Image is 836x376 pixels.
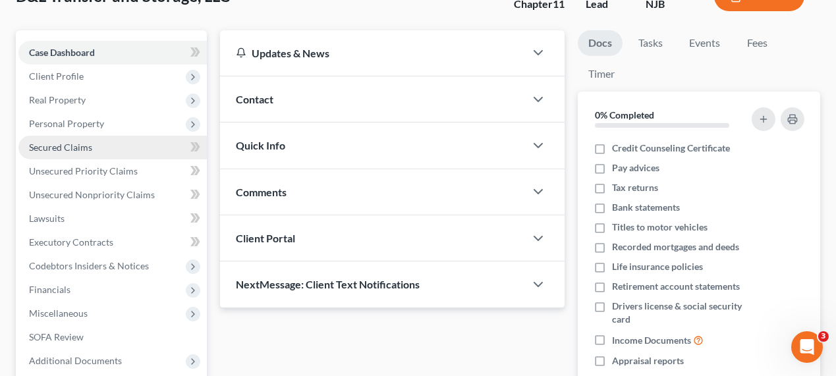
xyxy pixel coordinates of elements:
a: Executory Contracts [18,230,207,254]
span: Miscellaneous [29,308,88,319]
span: Credit Counseling Certificate [612,142,730,155]
a: Tasks [628,30,673,56]
span: Unsecured Priority Claims [29,165,138,176]
span: Case Dashboard [29,47,95,58]
strong: 0% Completed [595,109,654,121]
div: Updates & News [236,46,509,60]
a: Secured Claims [18,136,207,159]
span: Client Portal [236,232,295,244]
a: SOFA Review [18,325,207,349]
span: SOFA Review [29,331,84,342]
span: Comments [236,186,287,198]
span: Personal Property [29,118,104,129]
span: Bank statements [612,201,680,214]
span: Contact [236,93,273,105]
a: Unsecured Nonpriority Claims [18,183,207,207]
span: Appraisal reports [612,354,684,367]
span: Titles to motor vehicles [612,221,708,234]
span: Tax returns [612,181,658,194]
span: Quick Info [236,139,285,151]
a: Fees [736,30,778,56]
iframe: Intercom live chat [791,331,823,363]
a: Timer [578,61,625,87]
span: Income Documents [612,334,691,347]
a: Lawsuits [18,207,207,230]
span: Real Property [29,94,86,105]
span: NextMessage: Client Text Notifications [236,278,420,290]
a: Docs [578,30,623,56]
span: Client Profile [29,70,84,82]
span: Pay advices [612,161,659,175]
span: Lawsuits [29,213,65,224]
a: Events [679,30,731,56]
span: Codebtors Insiders & Notices [29,260,149,271]
span: Executory Contracts [29,236,113,248]
span: Life insurance policies [612,260,703,273]
span: Recorded mortgages and deeds [612,240,739,254]
span: Financials [29,284,70,295]
a: Unsecured Priority Claims [18,159,207,183]
span: Retirement account statements [612,280,740,293]
a: Case Dashboard [18,41,207,65]
span: 3 [818,331,829,342]
span: Unsecured Nonpriority Claims [29,189,155,200]
span: Additional Documents [29,355,122,366]
span: Drivers license & social security card [612,300,748,326]
span: Secured Claims [29,142,92,153]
